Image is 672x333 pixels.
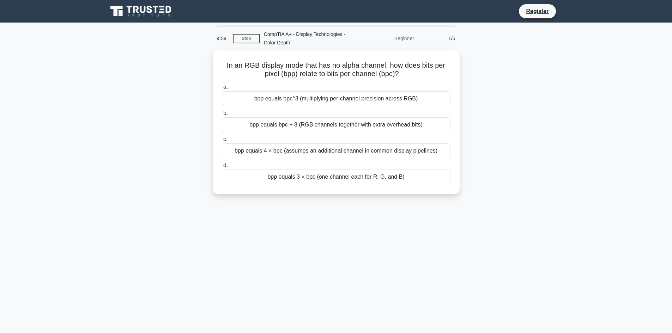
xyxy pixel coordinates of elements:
[222,169,450,184] div: bpp equals 3 × bpc (one channel each for R, G, and B)
[222,91,450,106] div: bpp equals bpc^3 (multiplying per-channel precision across RGB)
[221,61,451,79] h5: In an RGB display mode that has no alpha channel, how does bits per pixel (bpp) relate to bits pe...
[260,27,357,50] div: CompTIA A+ - Display Technologies - Color Depth
[223,110,228,116] span: b.
[222,143,450,158] div: bpp equals 4 × bpc (assumes an additional channel in common display pipelines)
[357,31,418,45] div: Beginner
[222,117,450,132] div: bpp equals bpc + 8 (RGB channels together with extra overhead bits)
[418,31,460,45] div: 1/5
[213,31,233,45] div: 4:59
[223,84,228,90] span: a.
[223,136,228,142] span: c.
[223,162,228,168] span: d.
[233,34,260,43] a: Stop
[522,7,553,16] a: Register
